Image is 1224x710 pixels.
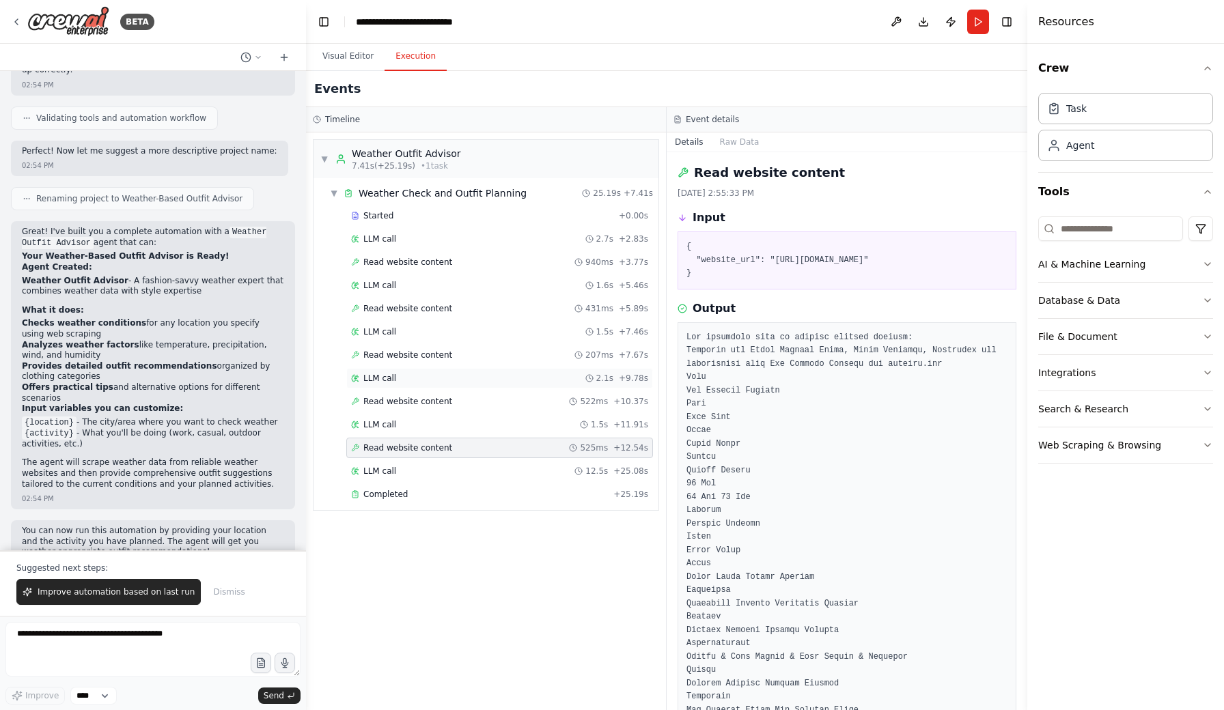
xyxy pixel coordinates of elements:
span: Read website content [363,257,452,268]
div: File & Document [1038,330,1117,343]
span: Read website content [363,350,452,360]
button: Raw Data [712,132,768,152]
strong: Agent Created: [22,262,92,272]
button: Dismiss [206,579,251,605]
button: Web Scraping & Browsing [1038,427,1213,463]
span: 25.19s [593,188,621,199]
span: Read website content [363,442,452,453]
div: 02:54 PM [22,494,54,504]
div: Database & Data [1038,294,1120,307]
strong: Checks weather conditions [22,318,146,328]
li: like temperature, precipitation, wind, and humidity [22,340,284,361]
button: Click to speak your automation idea [275,653,295,673]
div: Crew [1038,87,1213,172]
li: organized by clothing categories [22,361,284,382]
div: Search & Research [1038,402,1128,416]
button: Tools [1038,173,1213,211]
span: + 7.41s [624,188,653,199]
h3: Input [693,210,725,226]
h3: Timeline [325,114,360,125]
div: Weather Outfit Advisor [352,147,461,160]
div: 02:54 PM [22,160,54,171]
span: 1.6s [596,280,613,291]
span: + 5.89s [619,303,648,314]
span: + 9.78s [619,373,648,384]
button: Hide left sidebar [314,12,333,31]
span: Send [264,690,284,701]
span: Dismiss [213,586,245,597]
button: Switch to previous chat [235,49,268,66]
div: BETA [120,14,154,30]
span: + 7.67s [619,350,648,360]
span: Improve automation based on last run [38,586,195,597]
button: Integrations [1038,355,1213,390]
span: + 11.91s [613,419,648,430]
strong: Your Weather-Based Outfit Advisor is Ready! [22,251,229,261]
span: LLM call [363,233,396,244]
code: {location} [22,416,76,429]
span: Validating tools and automation workflow [36,113,206,124]
button: Database & Data [1038,283,1213,318]
span: 12.5s [585,466,608,477]
span: + 2.83s [619,233,648,244]
div: Agent [1066,139,1094,152]
span: + 12.54s [613,442,648,453]
div: Task [1066,102,1087,115]
strong: Weather Outfit Advisor [22,276,128,285]
span: 7.41s (+25.19s) [352,160,415,171]
strong: What it does: [22,305,84,315]
div: AI & Machine Learning [1038,257,1145,271]
button: Hide right sidebar [997,12,1016,31]
nav: breadcrumb [356,15,491,29]
span: 1.5s [591,419,608,430]
button: Upload files [251,653,271,673]
span: + 5.46s [619,280,648,291]
button: Crew [1038,49,1213,87]
span: + 3.77s [619,257,648,268]
strong: Input variables you can customize: [22,403,183,413]
h3: Event details [686,114,739,125]
button: Search & Research [1038,391,1213,427]
li: and alternative options for different scenarios [22,382,284,403]
strong: Analyzes weather factors [22,340,139,350]
span: + 25.08s [613,466,648,477]
h3: Output [693,300,736,317]
p: The agent will scrape weather data from reliable weather websites and then provide comprehensive ... [22,457,284,489]
li: - The city/area where you want to check weather [22,417,284,428]
button: File & Document [1038,319,1213,354]
span: 525ms [580,442,608,453]
h4: Resources [1038,14,1094,30]
span: Completed [363,489,408,500]
span: 431ms [585,303,613,314]
span: + 0.00s [619,210,648,221]
div: Web Scraping & Browsing [1038,438,1161,452]
span: Renaming project to Weather-Based Outfit Advisor [36,193,242,204]
span: 207ms [585,350,613,360]
span: LLM call [363,373,396,384]
strong: Offers practical tips [22,382,113,392]
span: Read website content [363,303,452,314]
li: - A fashion-savvy weather expert that combines weather data with style expertise [22,276,284,297]
div: 02:54 PM [22,80,54,90]
span: 2.1s [596,373,613,384]
p: Great! I've built you a complete automation with a agent that can: [22,227,284,248]
div: Weather Check and Outfit Planning [359,186,527,200]
p: You can now run this automation by providing your location and the activity you have planned. The... [22,526,284,558]
span: + 25.19s [613,489,648,500]
span: ▼ [330,188,338,199]
span: LLM call [363,326,396,337]
span: LLM call [363,466,396,477]
h2: Events [314,79,361,98]
code: Weather Outfit Advisor [22,226,266,249]
li: - What you'll be doing (work, casual, outdoor activities, etc.) [22,428,284,450]
h2: Read website content [694,163,845,182]
button: Execution [385,42,447,71]
span: + 10.37s [613,396,648,407]
pre: { "website_url": "[URL][DOMAIN_NAME]" } [686,240,1007,281]
span: 1.5s [596,326,613,337]
span: Read website content [363,396,452,407]
img: Logo [27,6,109,37]
span: Started [363,210,393,221]
p: Perfect! Now let me suggest a more descriptive project name: [22,146,277,157]
span: + 7.46s [619,326,648,337]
